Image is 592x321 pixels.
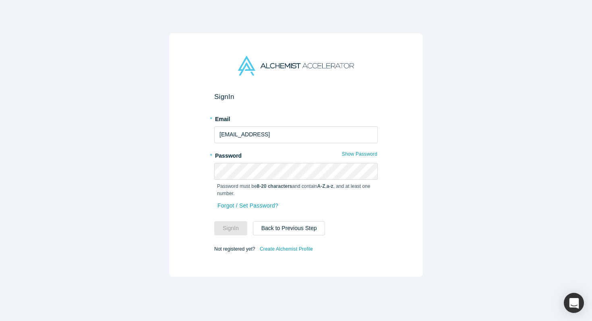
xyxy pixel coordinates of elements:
strong: A-Z [317,183,325,189]
label: Password [214,149,378,160]
strong: a-z [327,183,333,189]
button: Back to Previous Step [253,221,325,235]
span: Not registered yet? [214,246,255,251]
img: Alchemist Accelerator Logo [238,56,354,76]
a: Create Alchemist Profile [259,244,313,254]
a: Forgot / Set Password? [217,199,279,213]
h2: Sign In [214,93,378,101]
label: Email [214,112,378,123]
strong: 8-20 characters [257,183,292,189]
button: Show Password [342,149,378,159]
button: SignIn [214,221,247,235]
p: Password must be and contain , , and at least one number. [217,183,375,197]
